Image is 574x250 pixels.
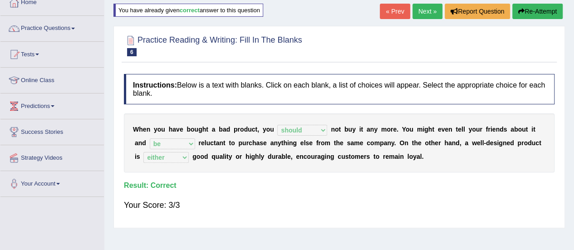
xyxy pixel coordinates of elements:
b: i [225,153,226,160]
b: u [242,139,246,147]
b: i [324,153,326,160]
b: d [268,153,272,160]
b: r [275,153,278,160]
button: Re-Attempt [512,4,563,19]
b: n [274,139,278,147]
b: n [503,139,507,147]
b: s [260,139,263,147]
b: h [169,126,173,133]
b: s [366,153,370,160]
b: l [259,153,261,160]
b: e [445,126,448,133]
b: n [496,126,500,133]
b: O [399,139,404,147]
b: b [186,126,191,133]
b: , [460,139,461,147]
b: d [244,126,248,133]
a: Tests [0,42,104,64]
b: e [360,153,364,160]
b: y [468,126,472,133]
b: t [432,126,434,133]
b: y [374,126,378,133]
span: 6 [127,48,137,56]
b: i [531,126,533,133]
b: l [481,139,482,147]
a: Your Account [0,171,104,194]
b: u [206,139,211,147]
b: a [417,153,420,160]
b: u [409,126,413,133]
b: f [486,126,488,133]
b: e [385,153,389,160]
b: e [309,139,313,147]
b: w [472,139,477,147]
b: t [456,126,458,133]
b: r [315,153,317,160]
b: i [359,126,361,133]
b: d [528,139,532,147]
b: o [266,126,270,133]
b: e [492,126,496,133]
b: t [412,139,414,147]
b: c [535,139,539,147]
b: - [484,139,486,147]
b: r [438,139,441,147]
b: u [161,126,165,133]
b: h [428,126,432,133]
b: e [201,139,205,147]
b: s [137,153,140,160]
b: r [237,126,240,133]
b: m [374,139,379,147]
b: i [491,126,492,133]
b: e [263,139,267,147]
b: r [364,153,366,160]
b: i [497,139,499,147]
b: , [257,126,259,133]
b: i [249,153,251,160]
b: t [255,126,257,133]
b: o [406,126,410,133]
b: h [245,153,250,160]
b: l [223,153,225,160]
b: o [387,126,391,133]
b: u [341,153,345,160]
b: m [381,126,387,133]
b: correct [180,7,200,14]
b: b [514,126,518,133]
b: o [472,126,476,133]
b: t [429,139,431,147]
b: v [441,126,445,133]
b: e [360,139,363,147]
b: a [448,139,452,147]
b: , [291,153,293,160]
b: n [331,126,335,133]
b: h [252,139,256,147]
b: o [335,126,339,133]
b: h [139,126,143,133]
b: r [488,126,490,133]
b: g [198,126,202,133]
b: r [198,139,201,147]
b: t [223,139,226,147]
b: u [348,126,352,133]
b: n [147,126,151,133]
b: y [229,153,232,160]
a: Strategy Videos [0,145,104,168]
a: Success Stories [0,119,104,142]
b: e [506,139,510,147]
b: n [370,126,374,133]
b: p [234,126,238,133]
b: o [235,153,240,160]
b: d [204,153,208,160]
b: e [490,139,494,147]
b: o [191,126,195,133]
b: u [476,126,480,133]
b: b [344,126,348,133]
b: g [499,139,503,147]
b: r [240,153,242,160]
b: c [252,126,255,133]
b: a [212,126,216,133]
b: h [414,139,418,147]
b: o [425,139,429,147]
div: You have already given answer to this question [113,4,263,17]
